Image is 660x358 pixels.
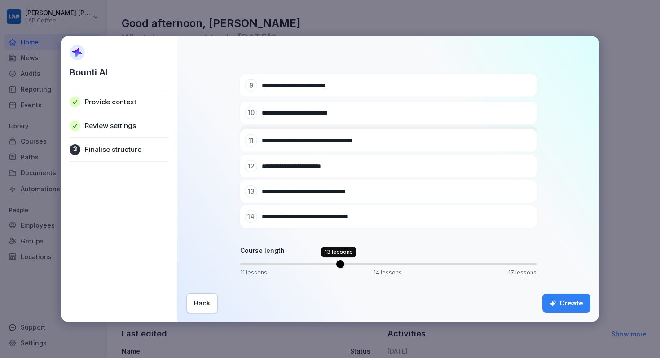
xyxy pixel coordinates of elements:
p: Review settings [85,121,136,130]
div: 13 [245,185,257,197]
div: 9 [245,79,257,91]
p: Provide context [85,97,136,106]
div: 12 [245,160,257,172]
p: 17 lessons [508,269,537,276]
div: Back [194,298,210,308]
div: 3 [70,144,80,155]
img: AI Sparkle [70,45,85,60]
div: 10 [245,106,257,119]
h4: Course length [240,246,537,255]
p: 13 lessons [325,248,353,256]
button: Create [542,294,590,313]
div: 11 [245,134,257,146]
div: 14 [245,210,257,223]
p: 11 lessons [240,269,267,276]
div: Create [550,298,583,308]
p: Finalise structure [85,145,141,154]
span: Volume [336,260,344,268]
button: Back [186,293,218,313]
p: Bounti AI [70,66,108,79]
p: 14 lessons [374,269,402,276]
